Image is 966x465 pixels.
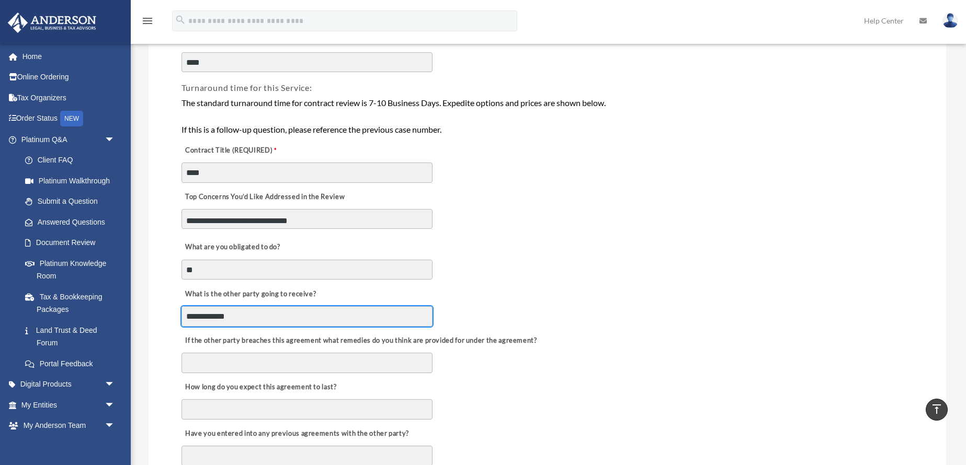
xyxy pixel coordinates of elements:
a: Portal Feedback [15,353,131,374]
a: vertical_align_top [926,399,948,421]
a: Tax & Bookkeeping Packages [15,286,131,320]
i: vertical_align_top [930,403,943,415]
div: NEW [60,111,83,126]
a: Platinum Q&Aarrow_drop_down [7,129,131,150]
label: Top Concerns You’d Like Addressed in the Review [181,190,348,204]
span: arrow_drop_down [105,394,126,416]
a: My Anderson Teamarrow_drop_down [7,415,131,436]
span: Turnaround time for this Service: [181,83,312,92]
div: The standard turnaround time for contract review is 7-10 Business Days. Expedite options and pric... [181,96,913,136]
label: What is the other party going to receive? [181,287,319,301]
a: Home [7,46,131,67]
a: Platinum Walkthrough [15,170,131,191]
a: Digital Productsarrow_drop_down [7,374,131,395]
a: Land Trust & Deed Forum [15,320,131,353]
label: What are you obligated to do? [181,240,286,255]
i: search [175,14,186,26]
label: Have you entered into any previous agreements with the other party? [181,426,412,441]
a: menu [141,18,154,27]
a: My Entitiesarrow_drop_down [7,394,131,415]
a: Tax Organizers [7,87,131,108]
a: Client FAQ [15,150,131,171]
span: arrow_drop_down [105,374,126,396]
span: arrow_drop_down [105,415,126,437]
label: If the other party breaches this agreement what remedies do you think are provided for under the ... [181,333,540,348]
img: Anderson Advisors Platinum Portal [5,13,99,33]
span: arrow_drop_down [105,129,126,150]
a: Platinum Knowledge Room [15,253,131,286]
img: User Pic [942,13,958,28]
a: Document Review [15,233,126,253]
label: Contract Title (REQUIRED) [181,143,286,158]
i: menu [141,15,154,27]
a: Submit a Question [15,191,131,212]
a: Answered Questions [15,212,131,233]
a: Order StatusNEW [7,108,131,130]
label: How long do you expect this agreement to last? [181,380,339,394]
a: Online Ordering [7,67,131,88]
